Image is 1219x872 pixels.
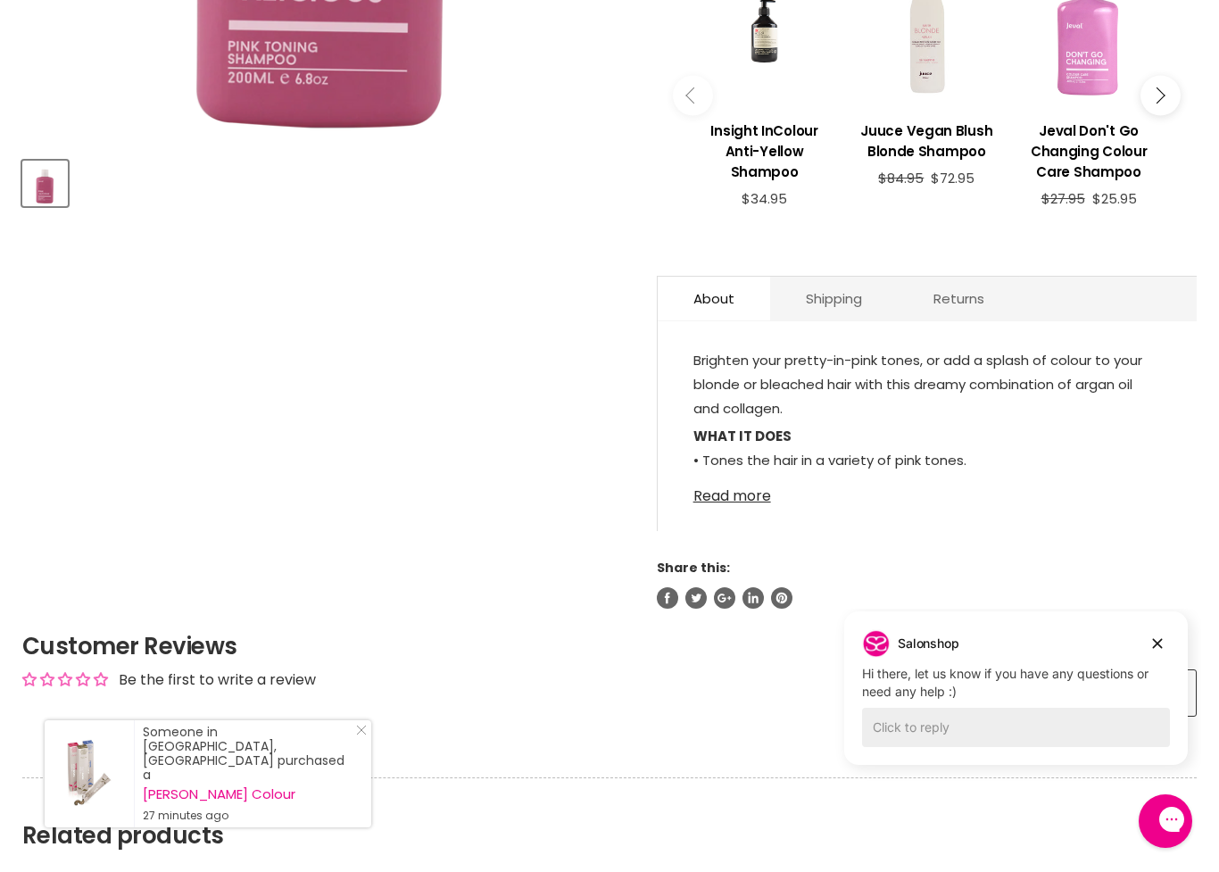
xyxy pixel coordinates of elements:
[119,670,316,690] div: Be the first to write a review
[22,777,1197,850] h2: Related products
[22,630,1197,662] h2: Customer Reviews
[143,787,353,801] a: [PERSON_NAME] Colour
[20,155,630,206] div: Product thumbnails
[356,725,367,735] svg: Close Icon
[742,189,787,208] span: $34.95
[1016,120,1161,182] h3: Jeval Don't Go Changing Colour Care Shampoo
[24,162,66,204] img: Jeval Pink-alicious Shampoo
[898,277,1020,320] a: Returns
[1130,788,1201,854] iframe: Gorgias live chat messenger
[657,559,730,577] span: Share this:
[931,169,974,187] span: $72.95
[349,725,367,743] a: Close Notification
[770,277,898,320] a: Shipping
[693,478,1161,504] a: Read more
[143,809,353,823] small: 27 minutes ago
[878,169,924,187] span: $84.95
[692,120,837,182] h3: Insight InColour Anti-Yellow Shampoo
[45,720,134,827] a: Visit product page
[692,107,837,191] a: View product:Insight InColour Anti-Yellow Shampoo
[143,725,353,823] div: Someone in [GEOGRAPHIC_DATA], [GEOGRAPHIC_DATA] purchased a
[693,424,1161,572] p: • Tones the hair in a variety of pink tones. • Temporary colouring. • Nourishes as it tones.
[854,120,999,162] h3: Juuce Vegan Blush Blonde Shampoo
[831,609,1201,792] iframe: Gorgias live chat campaigns
[22,161,68,206] button: Jeval Pink-alicious Shampoo
[22,669,108,690] div: Average rating is 0.00 stars
[1041,189,1085,208] span: $27.95
[693,348,1161,424] p: Brighten your pretty-in-pink tones, or add a splash of colour to your blonde or bleached hair wit...
[657,560,1197,608] aside: Share this:
[1092,189,1137,208] span: $25.95
[854,107,999,170] a: View product:Juuce Vegan Blush Blonde Shampoo
[1016,107,1161,191] a: View product:Jeval Don't Go Changing Colour Care Shampoo
[658,277,770,320] a: About
[693,427,792,445] strong: WHAT IT DOES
